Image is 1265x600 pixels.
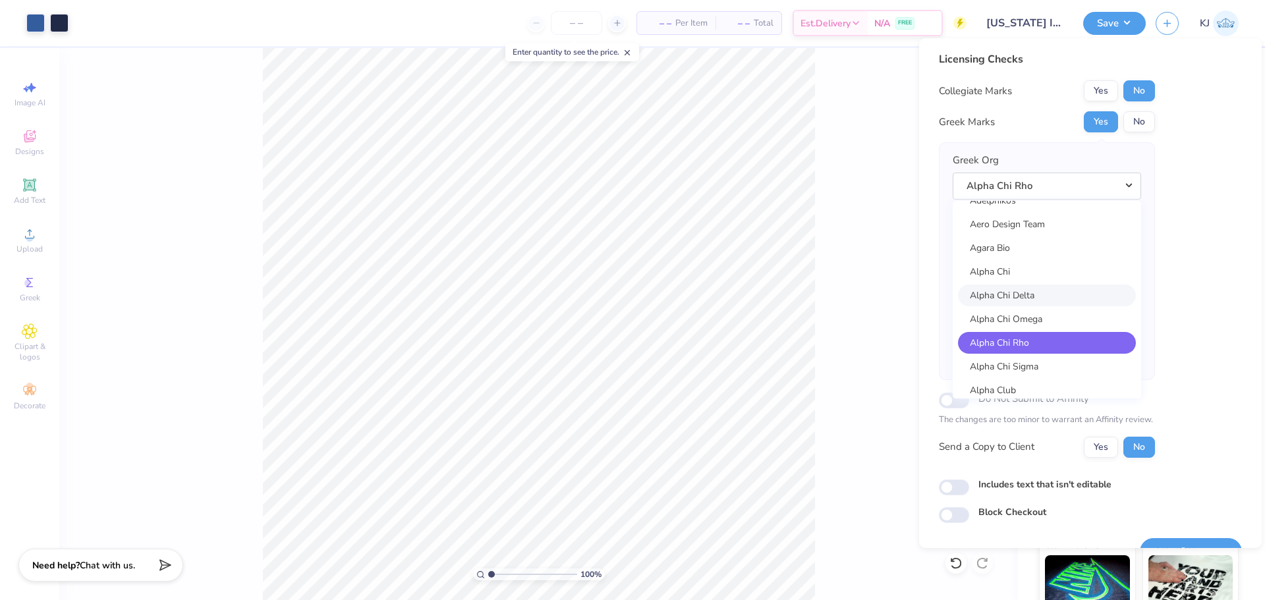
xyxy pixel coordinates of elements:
[1213,11,1239,36] img: Kendra Jingco
[978,505,1046,519] label: Block Checkout
[1084,437,1118,458] button: Yes
[551,11,602,35] input: – –
[1084,80,1118,101] button: Yes
[1084,111,1118,132] button: Yes
[958,213,1136,235] a: Aero Design Team
[939,439,1034,454] div: Send a Copy to Client
[958,308,1136,330] a: Alpha Chi Omega
[958,237,1136,259] a: Agara Bio
[939,115,995,130] div: Greek Marks
[958,356,1136,377] a: Alpha Chi Sigma
[978,477,1111,491] label: Includes text that isn't editable
[939,414,1155,427] p: The changes are too minor to warrant an Affinity review.
[801,16,851,30] span: Est. Delivery
[15,146,44,157] span: Designs
[20,292,40,303] span: Greek
[14,97,45,108] span: Image AI
[958,285,1136,306] a: Alpha Chi Delta
[976,10,1073,36] input: Untitled Design
[1200,16,1210,31] span: KJ
[1123,80,1155,101] button: No
[1123,437,1155,458] button: No
[958,190,1136,211] a: Adelphikos
[953,153,999,168] label: Greek Org
[953,173,1141,200] button: Alpha Chi Rho
[953,201,1141,398] div: Alpha Chi Rho
[1200,11,1239,36] a: KJ
[723,16,750,30] span: – –
[580,568,602,580] span: 100 %
[14,400,45,411] span: Decorate
[505,43,639,61] div: Enter quantity to see the price.
[14,195,45,205] span: Add Text
[978,390,1089,407] label: Do Not Submit to Affinity
[32,559,80,572] strong: Need help?
[1123,111,1155,132] button: No
[958,379,1136,401] a: Alpha Club
[7,341,53,362] span: Clipart & logos
[958,332,1136,354] a: Alpha Chi Rho
[754,16,773,30] span: Total
[80,559,135,572] span: Chat with us.
[1083,12,1146,35] button: Save
[958,261,1136,283] a: Alpha Chi
[645,16,671,30] span: – –
[1140,538,1242,565] button: Save
[874,16,890,30] span: N/A
[939,84,1012,99] div: Collegiate Marks
[675,16,708,30] span: Per Item
[16,244,43,254] span: Upload
[939,51,1155,67] div: Licensing Checks
[898,18,912,28] span: FREE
